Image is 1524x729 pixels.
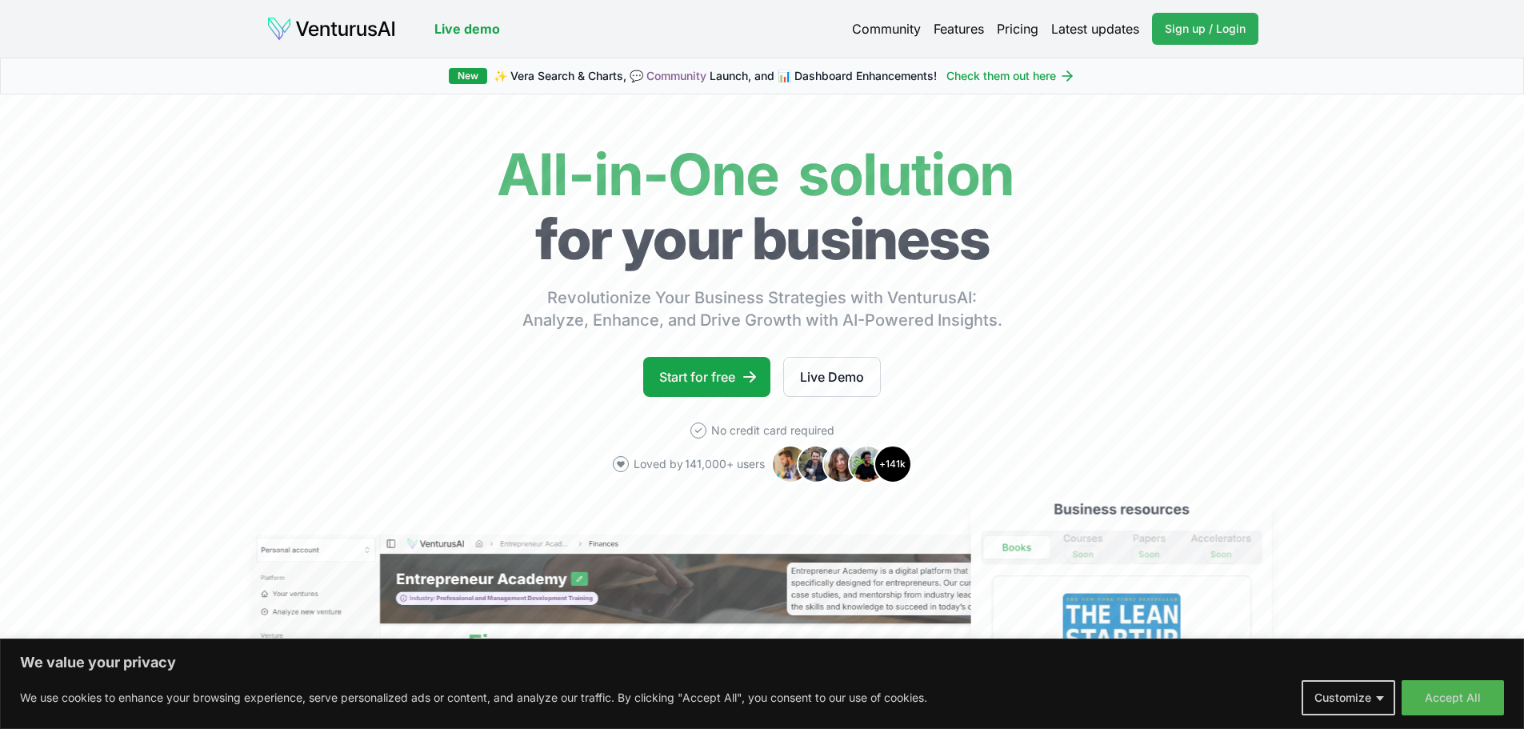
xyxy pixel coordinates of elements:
[1402,680,1504,715] button: Accept All
[783,357,881,397] a: Live Demo
[20,688,927,707] p: We use cookies to enhance your browsing experience, serve personalized ads or content, and analyz...
[449,68,487,84] div: New
[646,69,706,82] a: Community
[997,19,1038,38] a: Pricing
[266,16,396,42] img: logo
[20,653,1504,672] p: We value your privacy
[797,445,835,483] img: Avatar 2
[822,445,861,483] img: Avatar 3
[946,68,1075,84] a: Check them out here
[643,357,770,397] a: Start for free
[771,445,810,483] img: Avatar 1
[934,19,984,38] a: Features
[1302,680,1395,715] button: Customize
[494,68,937,84] span: ✨ Vera Search & Charts, 💬 Launch, and 📊 Dashboard Enhancements!
[848,445,886,483] img: Avatar 4
[852,19,921,38] a: Community
[1152,13,1258,45] a: Sign up / Login
[1165,21,1246,37] span: Sign up / Login
[434,19,500,38] a: Live demo
[1051,19,1139,38] a: Latest updates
